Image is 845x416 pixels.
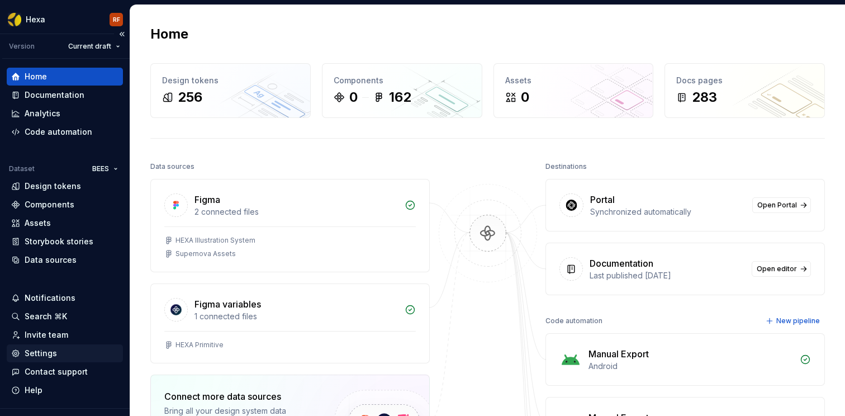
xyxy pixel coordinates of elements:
[25,292,75,304] div: Notifications
[7,344,123,362] a: Settings
[7,363,123,381] button: Contact support
[590,206,746,218] div: Synchronized automatically
[588,347,649,361] div: Manual Export
[7,326,123,344] a: Invite team
[150,283,430,363] a: Figma variables1 connected filesHEXA Primitive
[150,159,194,174] div: Data sources
[7,105,123,122] a: Analytics
[175,236,255,245] div: HEXA Illustration System
[521,88,529,106] div: 0
[25,385,42,396] div: Help
[762,313,825,329] button: New pipeline
[63,39,125,54] button: Current draft
[150,63,311,118] a: Design tokens256
[114,26,130,42] button: Collapse sidebar
[25,366,88,377] div: Contact support
[692,88,717,106] div: 283
[7,123,123,141] a: Code automation
[175,249,236,258] div: Supernova Assets
[25,218,51,229] div: Assets
[25,108,60,119] div: Analytics
[545,313,602,329] div: Code automation
[349,88,358,106] div: 0
[150,25,188,43] h2: Home
[590,193,615,206] div: Portal
[590,257,653,270] div: Documentation
[25,199,74,210] div: Components
[25,329,68,341] div: Invite team
[113,15,120,24] div: RF
[676,75,813,86] div: Docs pages
[9,42,35,51] div: Version
[87,161,123,177] button: BEES
[25,126,92,138] div: Code automation
[389,88,411,106] div: 162
[178,88,202,106] div: 256
[588,361,793,372] div: Android
[7,177,123,195] a: Design tokens
[7,68,123,86] a: Home
[8,13,21,26] img: a56d5fbf-f8ab-4a39-9705-6fc7187585ab.png
[7,86,123,104] a: Documentation
[164,390,315,403] div: Connect more data sources
[776,316,820,325] span: New pipeline
[545,159,587,174] div: Destinations
[7,308,123,325] button: Search ⌘K
[194,297,261,311] div: Figma variables
[2,7,127,31] button: HexaRF
[505,75,642,86] div: Assets
[25,311,67,322] div: Search ⌘K
[9,164,35,173] div: Dataset
[175,341,224,349] div: HEXA Primitive
[92,164,109,173] span: BEES
[25,348,57,359] div: Settings
[194,206,398,218] div: 2 connected files
[7,214,123,232] a: Assets
[590,270,745,281] div: Last published [DATE]
[7,196,123,214] a: Components
[7,233,123,250] a: Storybook stories
[194,311,398,322] div: 1 connected files
[25,89,84,101] div: Documentation
[664,63,825,118] a: Docs pages283
[322,63,482,118] a: Components0162
[68,42,111,51] span: Current draft
[194,193,220,206] div: Figma
[25,254,77,266] div: Data sources
[493,63,654,118] a: Assets0
[162,75,299,86] div: Design tokens
[7,381,123,399] button: Help
[334,75,471,86] div: Components
[26,14,45,25] div: Hexa
[752,197,811,213] a: Open Portal
[25,236,93,247] div: Storybook stories
[7,289,123,307] button: Notifications
[25,71,47,82] div: Home
[752,261,811,277] a: Open editor
[7,251,123,269] a: Data sources
[25,181,81,192] div: Design tokens
[757,201,797,210] span: Open Portal
[757,264,797,273] span: Open editor
[150,179,430,272] a: Figma2 connected filesHEXA Illustration SystemSupernova Assets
